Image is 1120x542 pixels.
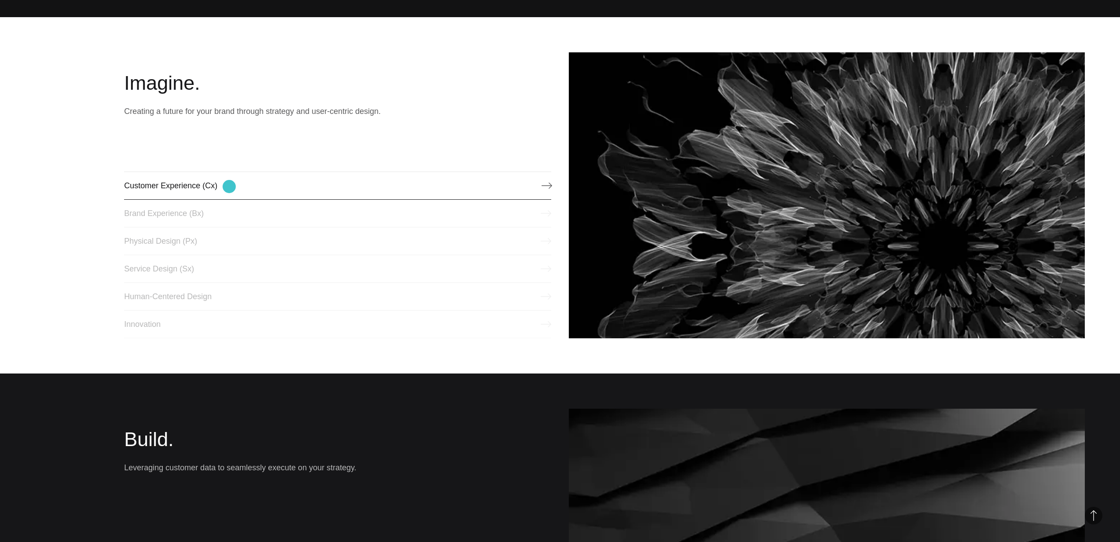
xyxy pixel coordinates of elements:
a: Human-Centered Design [124,282,551,311]
p: Creating a future for your brand through strategy and user-centric design. [124,105,551,117]
button: Back to Top [1085,507,1102,524]
a: Customer Experience (Cx) [124,172,551,200]
h2: Build. [124,426,551,453]
a: Service Design (Sx) [124,255,551,283]
a: Physical Design (Px) [124,227,551,255]
a: Brand Experience (Bx) [124,199,551,227]
h2: Imagine. [124,70,551,96]
p: Leveraging customer data to seamlessly execute on your strategy. [124,461,551,474]
a: Innovation [124,310,551,338]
